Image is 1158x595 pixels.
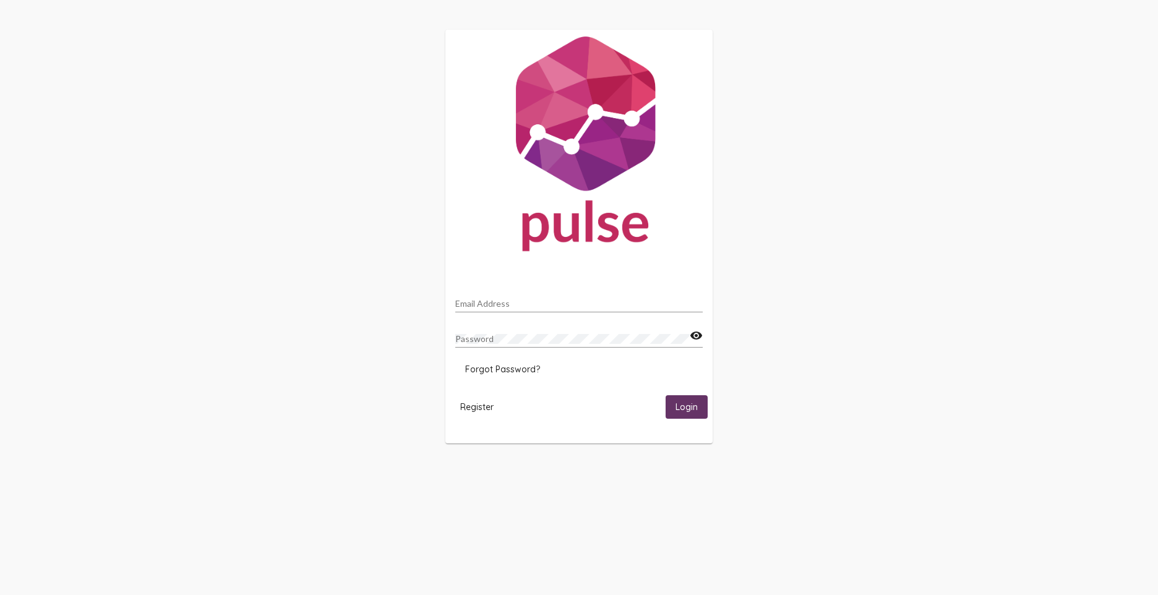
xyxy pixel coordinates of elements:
span: Forgot Password? [465,364,540,375]
button: Register [450,395,504,418]
span: Register [460,401,494,413]
mat-icon: visibility [690,328,703,343]
button: Login [666,395,708,418]
button: Forgot Password? [455,358,550,380]
img: Pulse For Good Logo [445,30,713,263]
span: Login [675,402,698,413]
